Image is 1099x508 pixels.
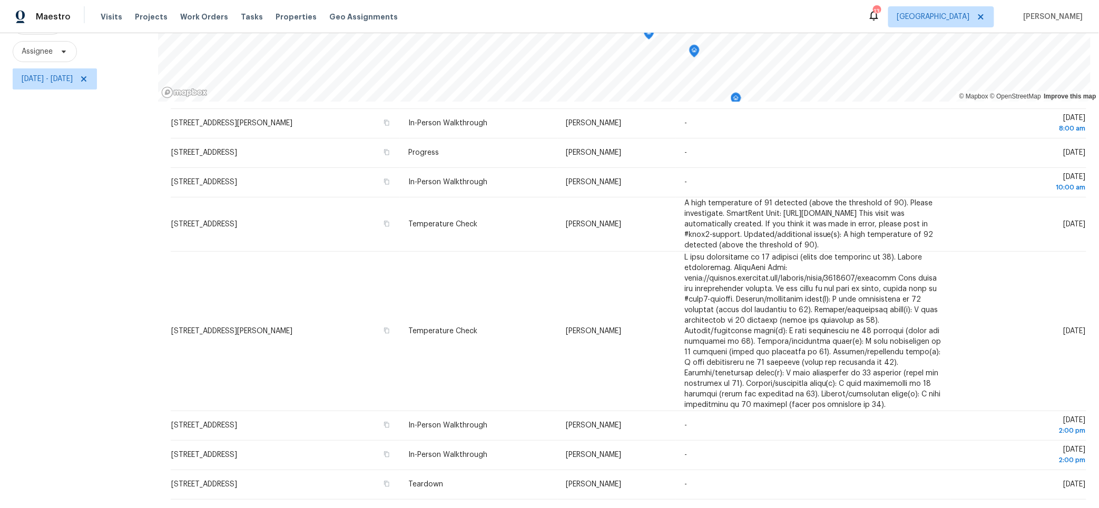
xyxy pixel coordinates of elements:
[1019,12,1083,22] span: [PERSON_NAME]
[171,451,237,459] span: [STREET_ADDRESS]
[566,481,621,488] span: [PERSON_NAME]
[171,422,237,429] span: [STREET_ADDRESS]
[1064,327,1086,335] span: [DATE]
[566,149,621,156] span: [PERSON_NAME]
[689,45,700,61] div: Map marker
[171,481,237,488] span: [STREET_ADDRESS]
[408,149,439,156] span: Progress
[1064,221,1086,228] span: [DATE]
[276,12,317,22] span: Properties
[241,13,263,21] span: Tasks
[22,46,53,57] span: Assignee
[408,481,443,488] span: Teardown
[36,12,71,22] span: Maestro
[408,451,487,459] span: In-Person Walkthrough
[959,446,1086,465] span: [DATE]
[684,422,687,429] span: -
[382,450,391,459] button: Copy Address
[566,422,621,429] span: [PERSON_NAME]
[566,221,621,228] span: [PERSON_NAME]
[382,147,391,157] button: Copy Address
[161,86,208,98] a: Mapbox homepage
[382,219,391,228] button: Copy Address
[959,173,1086,193] span: [DATE]
[959,182,1086,193] div: 10:00 am
[408,422,487,429] span: In-Person Walkthrough
[959,416,1086,436] span: [DATE]
[408,119,487,127] span: In-Person Walkthrough
[959,123,1086,134] div: 8:00 am
[382,118,391,127] button: Copy Address
[171,221,237,228] span: [STREET_ADDRESS]
[408,178,487,186] span: In-Person Walkthrough
[959,455,1086,465] div: 2:00 pm
[382,479,391,489] button: Copy Address
[684,119,687,127] span: -
[135,12,168,22] span: Projects
[171,149,237,156] span: [STREET_ADDRESS]
[873,6,880,17] div: 13
[644,27,654,43] div: Map marker
[684,254,941,409] span: L ipsu dolorsitame co 17 adipisci (elits doe temporinc ut 38). Labore etdoloremag. AliquAeni Admi...
[684,149,687,156] span: -
[990,93,1041,100] a: OpenStreetMap
[171,119,292,127] span: [STREET_ADDRESS][PERSON_NAME]
[1064,149,1086,156] span: [DATE]
[566,327,621,335] span: [PERSON_NAME]
[566,178,621,186] span: [PERSON_NAME]
[959,425,1086,436] div: 2:00 pm
[731,93,741,109] div: Map marker
[1044,93,1096,100] a: Improve this map
[382,177,391,186] button: Copy Address
[959,93,988,100] a: Mapbox
[382,420,391,430] button: Copy Address
[101,12,122,22] span: Visits
[382,326,391,335] button: Copy Address
[22,74,73,84] span: [DATE] - [DATE]
[684,178,687,186] span: -
[408,221,477,228] span: Temperature Check
[897,12,970,22] span: [GEOGRAPHIC_DATA]
[684,481,687,488] span: -
[684,451,687,459] span: -
[684,200,934,249] span: A high temperature of 91 detected (above the threshold of 90). Please investigate. SmartRent Unit...
[1064,481,1086,488] span: [DATE]
[566,451,621,459] span: [PERSON_NAME]
[959,114,1086,134] span: [DATE]
[329,12,398,22] span: Geo Assignments
[180,12,228,22] span: Work Orders
[566,119,621,127] span: [PERSON_NAME]
[171,327,292,335] span: [STREET_ADDRESS][PERSON_NAME]
[171,178,237,186] span: [STREET_ADDRESS]
[408,327,477,335] span: Temperature Check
